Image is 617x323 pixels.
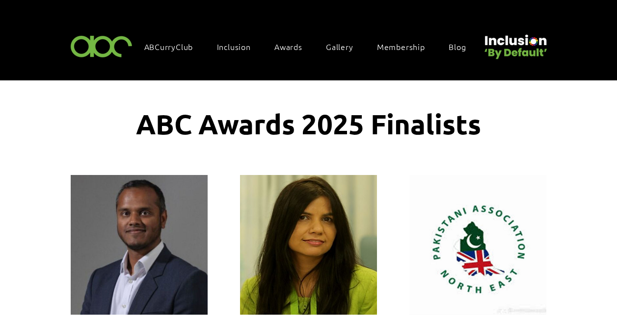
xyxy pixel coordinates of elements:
img: Untitled design (22).png [481,26,549,60]
div: Inclusion [212,36,266,57]
a: ABCurryClub [139,36,208,57]
span: ABC Awards 2025 Finalists [136,106,481,141]
span: Membership [377,41,425,52]
span: Blog [449,41,466,52]
a: Membership [372,36,440,57]
a: Gallery [321,36,368,57]
nav: Site [139,36,481,57]
a: Blog [444,36,481,57]
span: Gallery [326,41,353,52]
span: Inclusion [217,41,251,52]
img: ABC-Logo-Blank-Background-01-01-2.png [68,31,135,60]
span: ABCurryClub [144,41,193,52]
div: Awards [269,36,317,57]
span: Awards [274,41,302,52]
